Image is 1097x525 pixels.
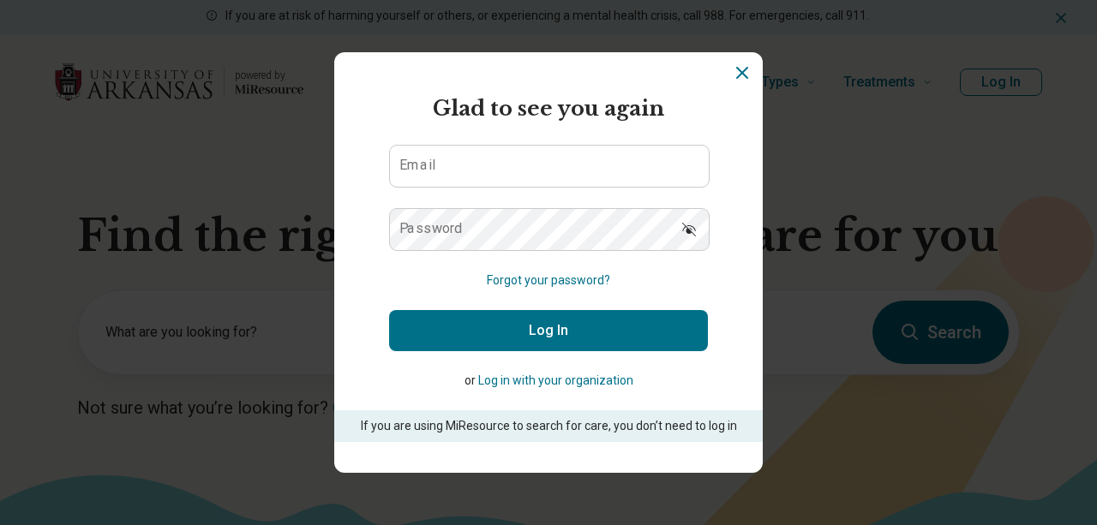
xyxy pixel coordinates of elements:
button: Dismiss [732,63,752,83]
label: Password [399,222,463,236]
button: Forgot your password? [487,271,610,289]
label: Email [399,158,435,172]
p: or [389,372,708,390]
h2: Glad to see you again [389,93,708,124]
section: Login Dialog [334,52,763,473]
button: Log in with your organization [478,372,633,390]
button: Show password [670,208,708,249]
p: If you are using MiResource to search for care, you don’t need to log in [358,417,739,435]
button: Log In [389,310,708,351]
